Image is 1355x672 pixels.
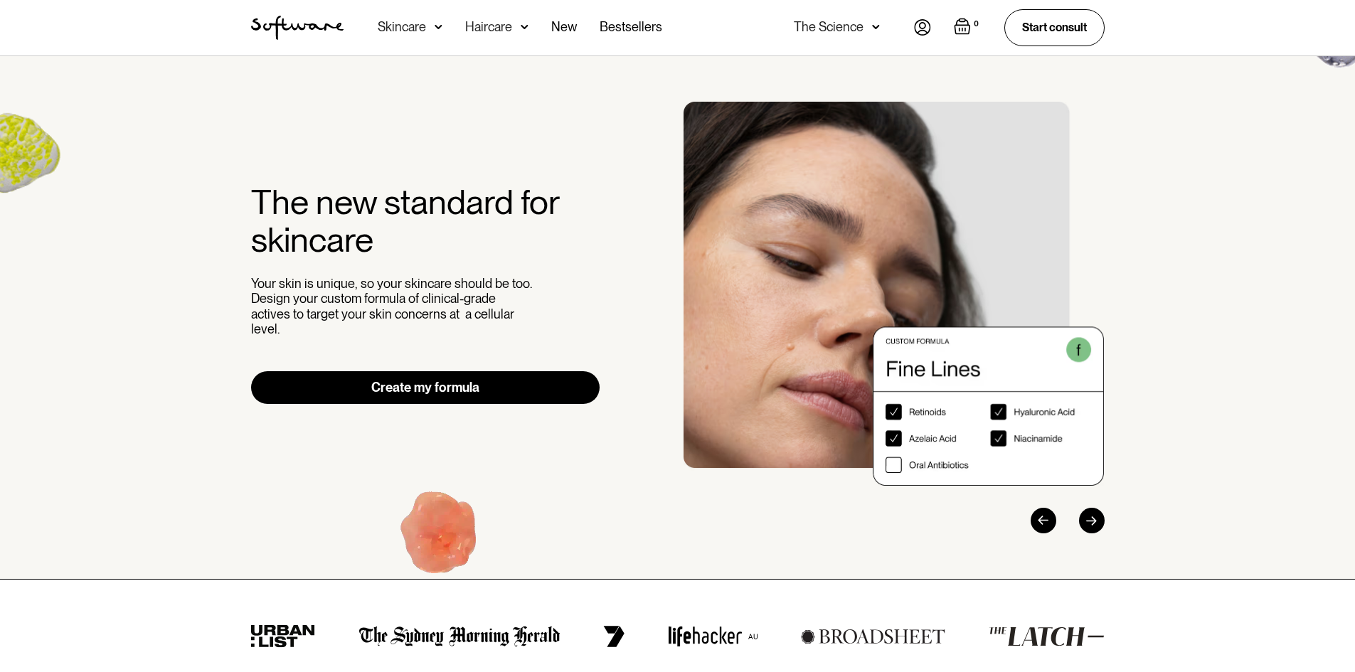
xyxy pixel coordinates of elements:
img: urban list logo [251,625,316,648]
div: 2 / 3 [684,102,1105,486]
img: the latch logo [989,626,1104,646]
img: Hydroquinone (skin lightening agent) [352,452,529,626]
img: arrow down [521,20,528,34]
img: Software Logo [251,16,344,40]
div: Haircare [465,20,512,34]
a: Create my formula [251,371,600,404]
div: Skincare [378,20,426,34]
p: Your skin is unique, so your skincare should be too. Design your custom formula of clinical-grade... [251,276,536,337]
img: the Sydney morning herald logo [359,626,560,647]
img: lifehacker logo [668,626,758,647]
div: 0 [971,18,982,31]
div: Next slide [1079,508,1105,533]
img: broadsheet logo [801,629,945,644]
div: Previous slide [1031,508,1056,533]
a: Start consult [1004,9,1105,46]
img: arrow down [435,20,442,34]
a: home [251,16,344,40]
div: The Science [794,20,864,34]
h2: The new standard for skincare [251,183,600,259]
a: Open empty cart [954,18,982,38]
img: arrow down [872,20,880,34]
